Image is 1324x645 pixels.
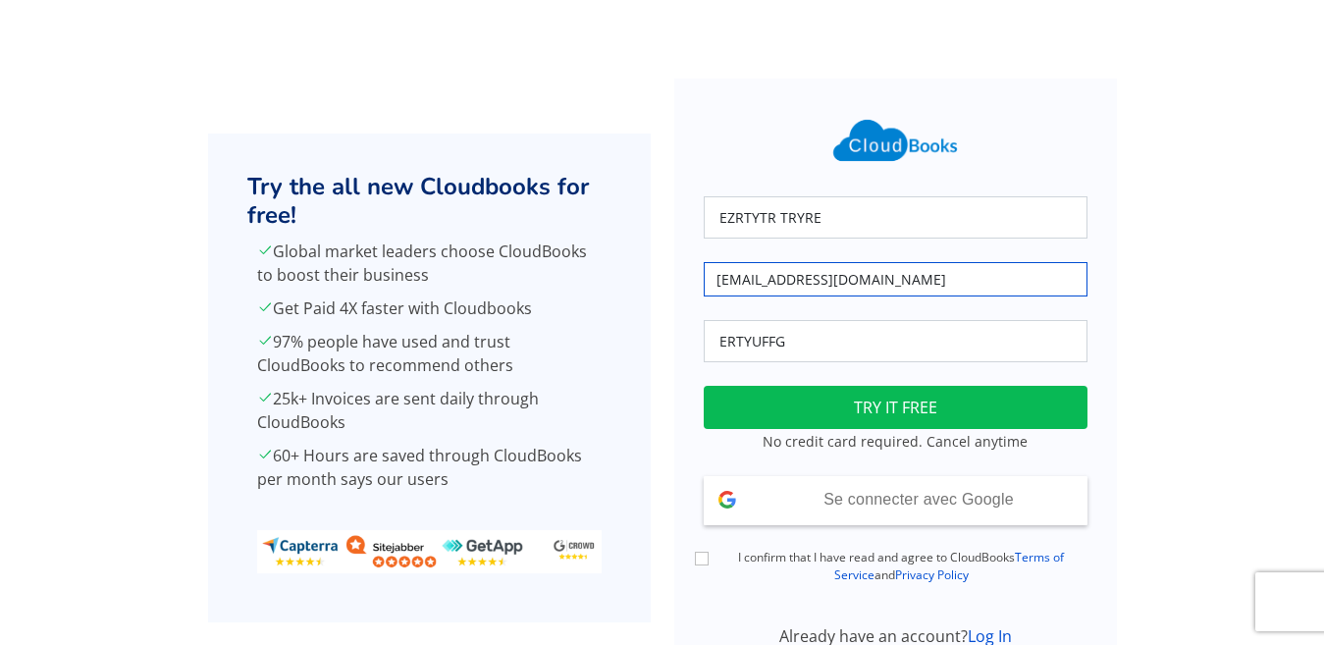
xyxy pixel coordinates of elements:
[704,196,1087,239] input: Your Name
[257,444,602,491] p: 60+ Hours are saved through CloudBooks per month says our users
[704,386,1087,429] button: TRY IT FREE
[257,330,602,377] p: 97% people have used and trust CloudBooks to recommend others
[257,387,602,434] p: 25k+ Invoices are sent daily through CloudBooks
[704,262,1087,296] input: Your Email
[834,549,1065,583] a: Terms of Service
[257,240,602,287] p: Global market leaders choose CloudBooks to boost their business
[763,432,1028,451] small: No credit card required. Cancel anytime
[247,173,611,230] h2: Try the all new Cloudbooks for free!
[823,491,1014,508] span: Se connecter avec Google
[257,296,602,320] p: Get Paid 4X faster with Cloudbooks
[257,530,602,573] img: ratings_banner.png
[704,320,1087,362] input: Company Name
[821,108,969,173] img: Cloudbooks Logo
[715,549,1087,584] label: I confirm that I have read and agree to CloudBooks and
[895,566,969,583] a: Privacy Policy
